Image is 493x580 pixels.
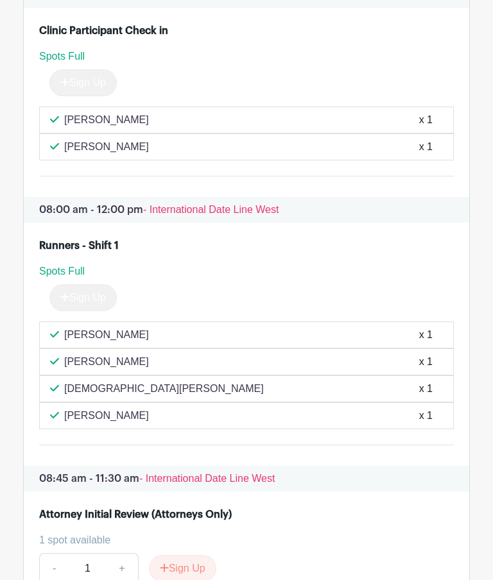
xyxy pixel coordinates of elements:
[39,266,85,277] span: Spots Full
[64,408,149,423] p: [PERSON_NAME]
[64,354,149,370] p: [PERSON_NAME]
[24,197,469,223] p: 08:00 am - 12:00 pm
[419,381,433,397] div: x 1
[419,408,433,423] div: x 1
[419,354,433,370] div: x 1
[64,327,149,343] p: [PERSON_NAME]
[64,112,149,128] p: [PERSON_NAME]
[64,139,149,155] p: [PERSON_NAME]
[39,533,444,548] div: 1 spot available
[39,23,168,38] div: Clinic Participant Check in
[139,473,275,484] span: - International Date Line West
[419,327,433,343] div: x 1
[143,204,279,215] span: - International Date Line West
[39,238,119,253] div: Runners - Shift 1
[64,381,264,397] p: [DEMOGRAPHIC_DATA][PERSON_NAME]
[24,466,469,491] p: 08:45 am - 11:30 am
[39,51,85,62] span: Spots Full
[419,139,433,155] div: x 1
[39,507,232,522] div: Attorney Initial Review (Attorneys Only)
[419,112,433,128] div: x 1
